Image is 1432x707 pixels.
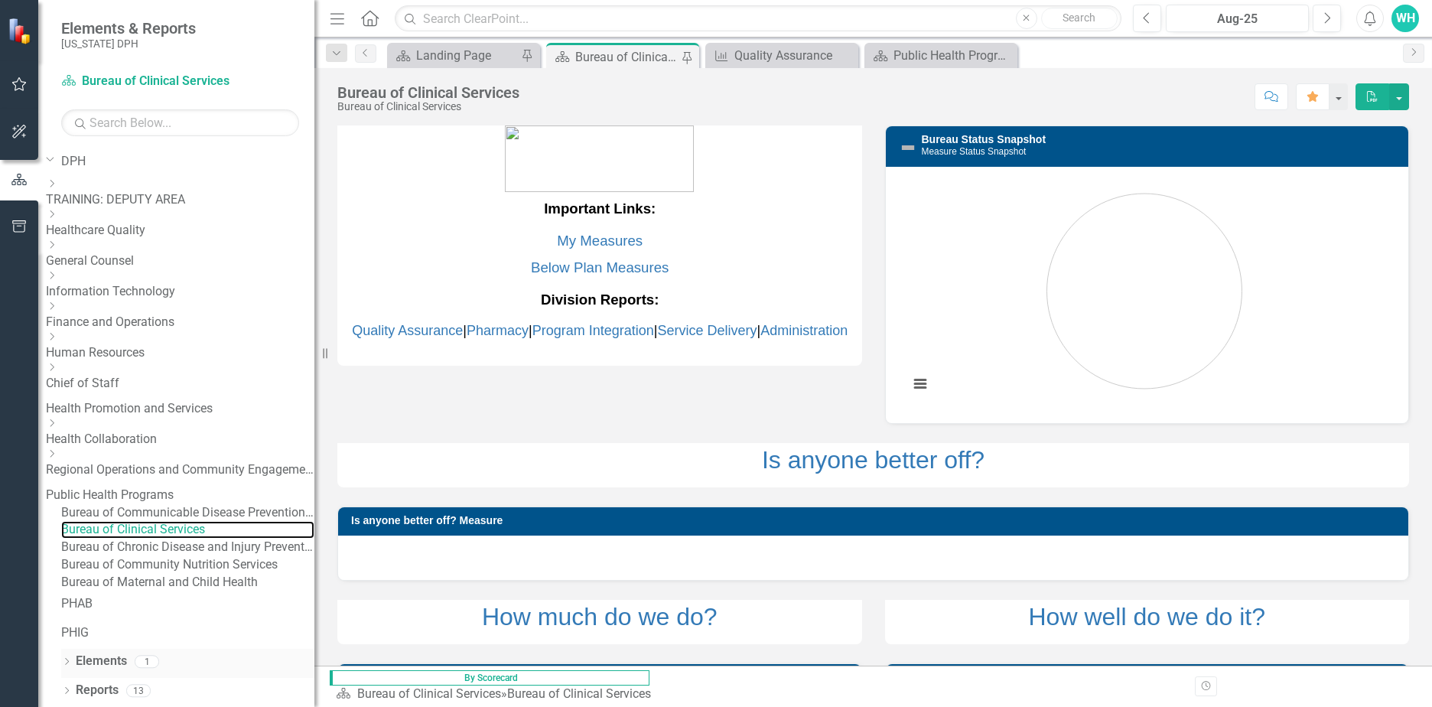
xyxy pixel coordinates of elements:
a: Public Health Programs [868,46,1014,65]
a: Bureau of Communicable Disease Prevention and Control [61,504,314,522]
a: Bureau of Clinical Services [61,73,252,90]
a: How well do we do it? [1029,603,1265,630]
h3: Is anyone better off? Measure [351,515,1401,526]
a: Regional Operations and Community Engagement [46,461,314,479]
a: Health Promotion and Services [46,400,314,418]
a: Information Technology [46,283,314,301]
a: Bureau of Maternal and Child Health [61,574,314,591]
div: » [336,686,657,703]
a: Elements [76,653,127,670]
button: Aug-25 [1166,5,1309,32]
div: Bureau of Clinical Services [337,84,519,101]
a: Quality Assurance [352,323,463,338]
div: 1 [135,655,159,668]
span: Search [1063,11,1095,24]
button: WH [1391,5,1419,32]
div: Public Health Programs [893,46,1014,65]
a: My Measures [557,233,643,249]
div: Bureau of Clinical Services [575,47,680,67]
strong: Division Reports: [541,292,659,308]
a: DPH [61,153,314,171]
small: [US_STATE] DPH [61,37,196,50]
div: Bureau of Clinical Services [507,686,651,701]
span: | | | | [352,323,848,338]
div: Landing Page [416,46,517,65]
div: Bureau of Clinical Services [337,101,519,112]
a: Landing Page [391,46,517,65]
a: Bureau of Community Nutrition Services [61,556,314,574]
a: Quality Assurance [709,46,854,65]
a: Health Collaboration [46,431,314,448]
strong: Important Links: [544,200,656,217]
a: Program Integration [532,323,654,338]
input: Search ClearPoint... [395,5,1121,32]
a: Below Plan Measures [531,259,669,275]
a: How much do we do? [482,603,718,630]
a: Reports [76,682,119,699]
div: Quality Assurance [734,46,854,65]
a: General Counsel [46,252,314,270]
div: Chart. Highcharts interactive chart. [901,178,1394,408]
a: Finance and Operations [46,314,314,331]
a: Healthcare Quality [46,222,314,239]
span: Elements & Reports [61,19,196,37]
img: ClearPoint Strategy [8,18,34,44]
a: TRAINING: DEPUTY AREA [46,191,314,209]
button: View chart menu, Chart [910,373,931,395]
a: Public Health Programs [46,487,314,504]
a: Is anyone better off? [762,446,984,474]
a: Human Resources [46,344,314,362]
span: By Scorecard [330,670,649,686]
a: Bureau Status Snapshot [922,133,1046,145]
button: Search [1041,8,1118,29]
a: Administration [760,323,848,338]
a: Bureau of Chronic Disease and Injury Prevention [61,539,314,556]
a: PHIG [61,624,314,642]
input: Search Below... [61,109,299,136]
a: Bureau of Clinical Services [357,686,501,701]
a: Pharmacy [467,323,529,338]
a: Service Delivery [657,323,757,338]
svg: Interactive chart [901,178,1388,408]
a: PHAB [61,595,314,613]
a: Chief of Staff [46,375,314,393]
img: Not Defined [899,138,917,157]
a: Bureau of Clinical Services [61,521,314,539]
div: Aug-25 [1171,10,1303,28]
div: 13 [126,684,151,697]
small: Measure Status Snapshot [922,146,1027,157]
